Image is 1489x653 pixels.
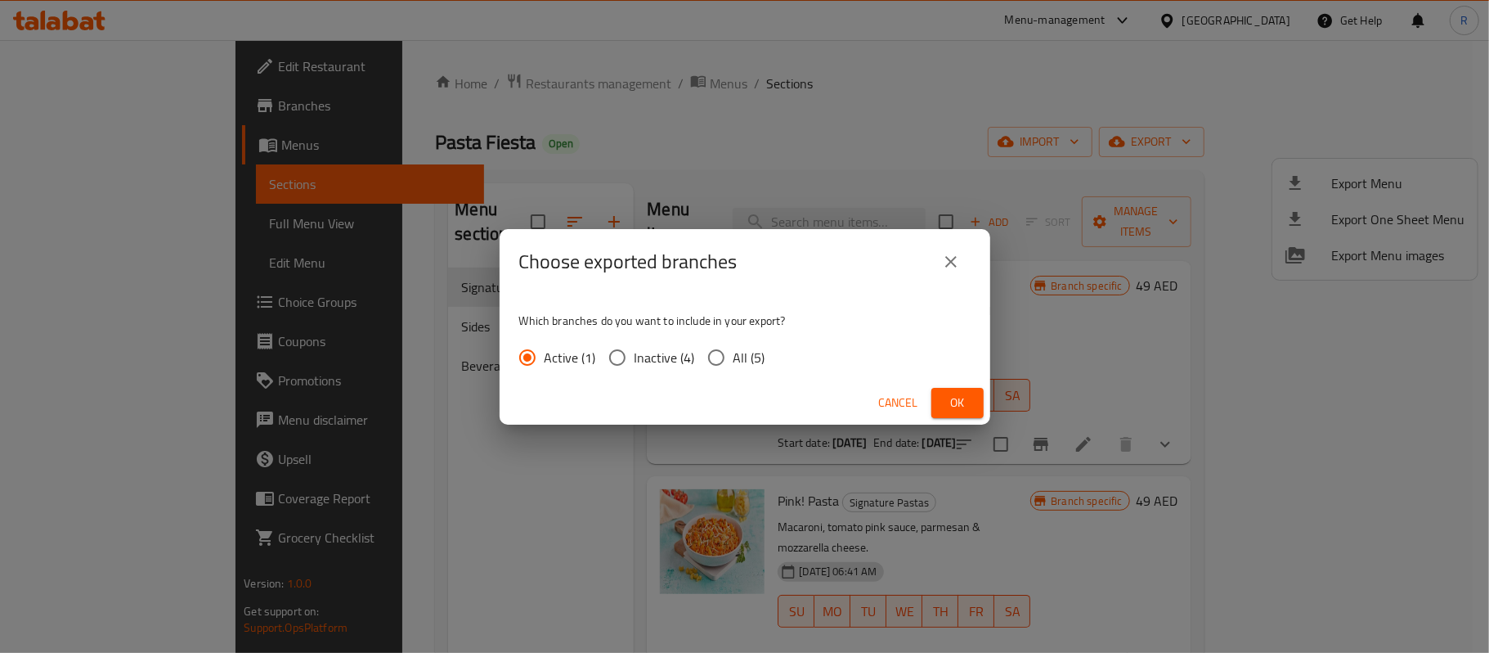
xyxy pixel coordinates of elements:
button: close [931,242,971,281]
span: Inactive (4) [635,348,695,367]
button: Ok [931,388,984,418]
p: Which branches do you want to include in your export? [519,313,971,329]
button: Cancel [872,388,925,418]
span: Active (1) [545,348,596,367]
span: Ok [944,393,971,413]
span: Cancel [879,393,918,413]
h2: Choose exported branches [519,249,738,275]
span: All (5) [733,348,765,367]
